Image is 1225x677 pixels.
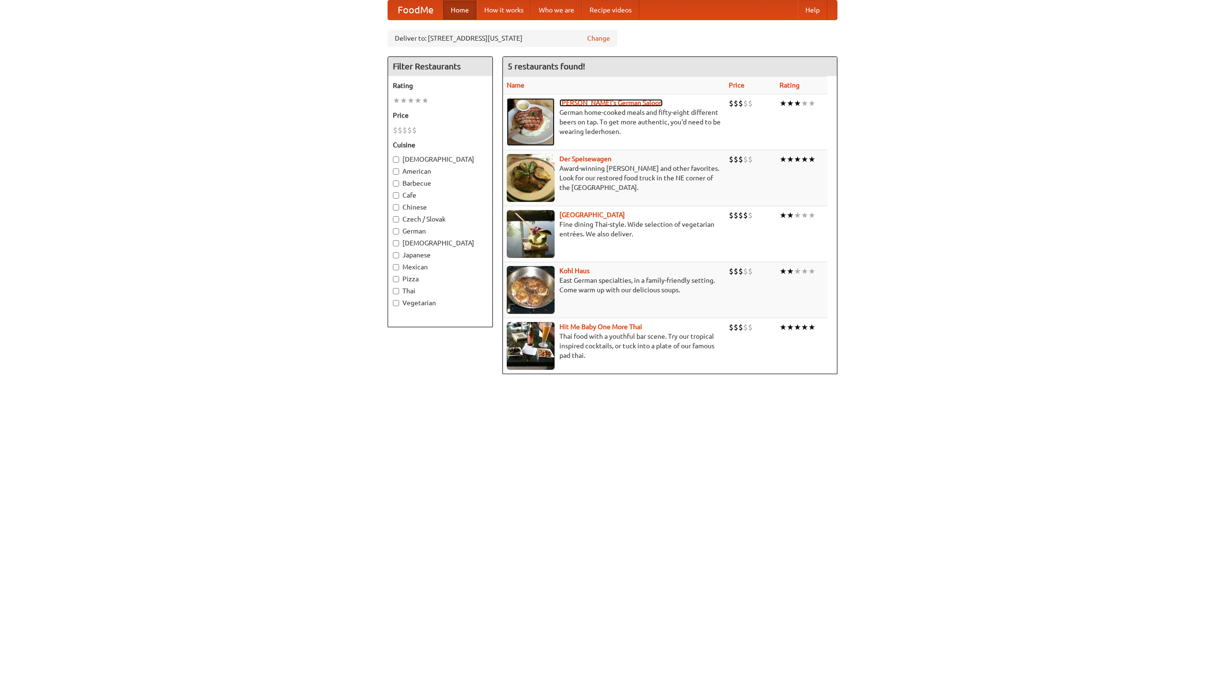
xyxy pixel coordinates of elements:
input: Japanese [393,252,399,258]
div: Deliver to: [STREET_ADDRESS][US_STATE] [388,30,617,47]
li: ★ [787,154,794,165]
a: How it works [477,0,531,20]
h5: Cuisine [393,140,488,150]
a: Help [798,0,827,20]
li: $ [748,154,753,165]
a: Rating [780,81,800,89]
input: Czech / Slovak [393,216,399,222]
li: ★ [787,210,794,221]
li: $ [743,322,748,333]
li: $ [734,210,738,221]
label: [DEMOGRAPHIC_DATA] [393,155,488,164]
a: Hit Me Baby One More Thai [559,323,642,331]
li: ★ [414,95,422,106]
li: $ [748,98,753,109]
li: ★ [787,98,794,109]
img: speisewagen.jpg [507,154,555,202]
a: [GEOGRAPHIC_DATA] [559,211,625,219]
li: $ [738,322,743,333]
a: Der Speisewagen [559,155,612,163]
h5: Price [393,111,488,120]
li: ★ [808,98,815,109]
a: Change [587,33,610,43]
li: $ [412,125,417,135]
li: $ [738,98,743,109]
li: $ [748,266,753,277]
li: $ [729,154,734,165]
img: satay.jpg [507,210,555,258]
li: $ [402,125,407,135]
input: [DEMOGRAPHIC_DATA] [393,240,399,246]
li: ★ [780,210,787,221]
a: FoodMe [388,0,443,20]
input: Chinese [393,204,399,211]
li: $ [748,322,753,333]
input: Barbecue [393,180,399,187]
label: Chinese [393,202,488,212]
li: ★ [794,266,801,277]
p: Fine dining Thai-style. Wide selection of vegetarian entrées. We also deliver. [507,220,721,239]
input: [DEMOGRAPHIC_DATA] [393,156,399,163]
input: Cafe [393,192,399,199]
li: $ [748,210,753,221]
li: $ [743,154,748,165]
li: ★ [794,322,801,333]
li: $ [738,266,743,277]
li: ★ [780,322,787,333]
li: $ [743,210,748,221]
li: ★ [794,98,801,109]
li: ★ [780,154,787,165]
input: American [393,168,399,175]
label: Vegetarian [393,298,488,308]
li: ★ [801,322,808,333]
li: ★ [393,95,400,106]
li: $ [407,125,412,135]
li: ★ [780,98,787,109]
li: ★ [801,266,808,277]
label: Mexican [393,262,488,272]
li: $ [734,322,738,333]
p: Award-winning [PERSON_NAME] and other favorites. Look for our restored food truck in the NE corne... [507,164,721,192]
a: Who we are [531,0,582,20]
li: $ [729,322,734,333]
label: Japanese [393,250,488,260]
li: ★ [794,210,801,221]
label: Barbecue [393,178,488,188]
label: [DEMOGRAPHIC_DATA] [393,238,488,248]
li: ★ [801,210,808,221]
label: Pizza [393,274,488,284]
li: $ [729,98,734,109]
li: ★ [801,154,808,165]
img: kohlhaus.jpg [507,266,555,314]
li: ★ [780,266,787,277]
li: ★ [787,266,794,277]
li: $ [393,125,398,135]
input: Pizza [393,276,399,282]
a: Recipe videos [582,0,639,20]
li: ★ [808,210,815,221]
h5: Rating [393,81,488,90]
a: Name [507,81,524,89]
li: ★ [808,322,815,333]
img: esthers.jpg [507,98,555,146]
a: Home [443,0,477,20]
label: Czech / Slovak [393,214,488,224]
li: $ [729,210,734,221]
li: ★ [794,154,801,165]
li: $ [738,154,743,165]
li: ★ [801,98,808,109]
p: East German specialties, in a family-friendly setting. Come warm up with our delicious soups. [507,276,721,295]
p: Thai food with a youthful bar scene. Try our tropical inspired cocktails, or tuck into a plate of... [507,332,721,360]
li: $ [398,125,402,135]
li: ★ [808,266,815,277]
li: $ [734,154,738,165]
input: Thai [393,288,399,294]
li: ★ [808,154,815,165]
h4: Filter Restaurants [388,57,492,76]
a: [PERSON_NAME]'s German Saloon [559,99,663,107]
p: German home-cooked meals and fifty-eight different beers on tap. To get more authentic, you'd nee... [507,108,721,136]
input: Mexican [393,264,399,270]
